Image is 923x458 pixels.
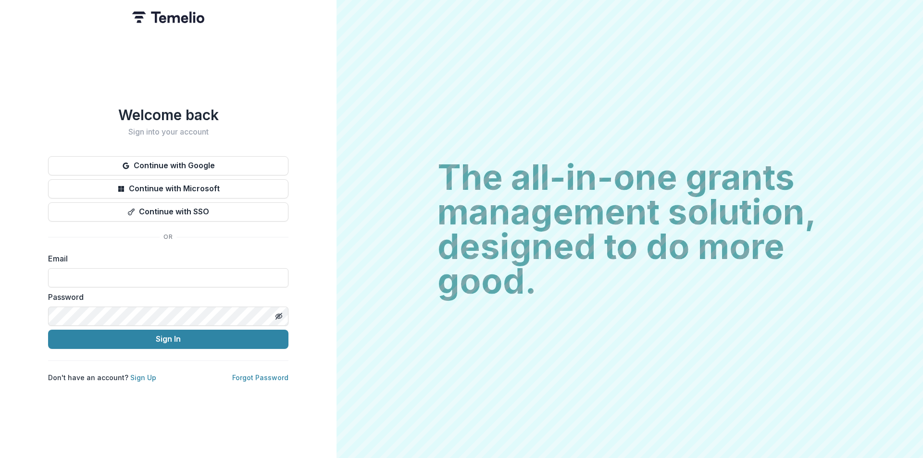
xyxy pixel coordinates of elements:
button: Toggle password visibility [271,309,287,324]
label: Email [48,253,283,264]
p: Don't have an account? [48,372,156,383]
label: Password [48,291,283,303]
a: Forgot Password [232,373,288,382]
button: Sign In [48,330,288,349]
button: Continue with Microsoft [48,179,288,198]
a: Sign Up [130,373,156,382]
h2: Sign into your account [48,127,288,136]
button: Continue with SSO [48,202,288,222]
h1: Welcome back [48,106,288,124]
img: Temelio [132,12,204,23]
button: Continue with Google [48,156,288,175]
